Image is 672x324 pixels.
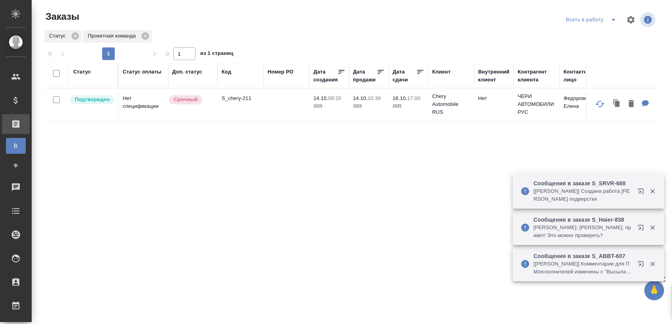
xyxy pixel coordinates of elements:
[368,95,381,101] p: 10:39
[640,12,657,27] span: Посмотреть информацию
[432,68,450,76] div: Клиент
[353,95,368,101] p: 14.10,
[590,94,609,113] button: Обновить
[560,90,606,118] td: Федоровская Елена
[73,68,91,76] div: Статус
[393,68,416,84] div: Дата сдачи
[88,32,139,40] p: Проектная команда
[44,30,82,43] div: Статус
[119,90,168,118] td: Нет спецификации
[75,96,110,104] p: Подтвержден
[222,68,231,76] div: Код
[200,49,233,60] span: из 1 страниц
[313,102,345,110] p: 2025
[407,95,420,101] p: 17:00
[10,162,22,170] span: Ф
[533,187,632,203] p: [[PERSON_NAME]] Создана работа [PERSON_NAME] подверстки
[644,188,661,195] button: Закрыть
[533,252,632,260] p: Сообщения в заказе S_ABBT-607
[268,68,293,76] div: Номер PO
[313,68,338,84] div: Дата создания
[518,68,556,84] div: Контрагент клиента
[44,10,79,23] span: Заказы
[328,95,341,101] p: 09:20
[123,68,161,76] div: Статус оплаты
[621,10,640,29] span: Настроить таблицу
[633,220,652,239] button: Открыть в новой вкладке
[564,68,602,84] div: Контактное лицо
[6,138,26,154] a: В
[633,183,652,202] button: Открыть в новой вкладке
[393,95,407,101] p: 16.10,
[478,94,510,102] p: Нет
[10,142,22,150] span: В
[533,224,632,239] p: [PERSON_NAME]: [PERSON_NAME], привет! Это можно проверять?
[432,92,470,116] p: Chery Automobile RUS
[533,260,632,276] p: [[PERSON_NAME]] Комментарии для ПМ/исполнителей изменены с "Высылаю новый заказ, необходимо отред...
[633,256,652,275] button: Открыть в новой вкладке
[168,94,214,105] div: Выставляется автоматически, если на указанный объем услуг необходимо больше времени в стандартном...
[478,68,510,84] div: Внутренний клиент
[49,32,68,40] p: Статус
[353,68,377,84] div: Дата продажи
[533,216,632,224] p: Сообщения в заказе S_Haier-838
[69,94,114,105] div: Выставляет КМ после уточнения всех необходимых деталей и получения согласия клиента на запуск. С ...
[222,94,260,102] p: S_chery-211
[564,13,621,26] div: split button
[353,102,385,110] p: 2025
[83,30,152,43] div: Проектная команда
[644,224,661,231] button: Закрыть
[609,96,625,112] button: Клонировать
[393,102,424,110] p: 2025
[625,96,638,112] button: Удалить
[518,92,556,116] p: ЧЕРИ АВТОМОБИЛИ РУС
[172,68,202,76] div: Доп. статус
[533,179,632,187] p: Сообщения в заказе S_SRVR-688
[644,260,661,267] button: Закрыть
[313,95,328,101] p: 14.10,
[6,158,26,173] a: Ф
[174,96,197,104] p: Срочный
